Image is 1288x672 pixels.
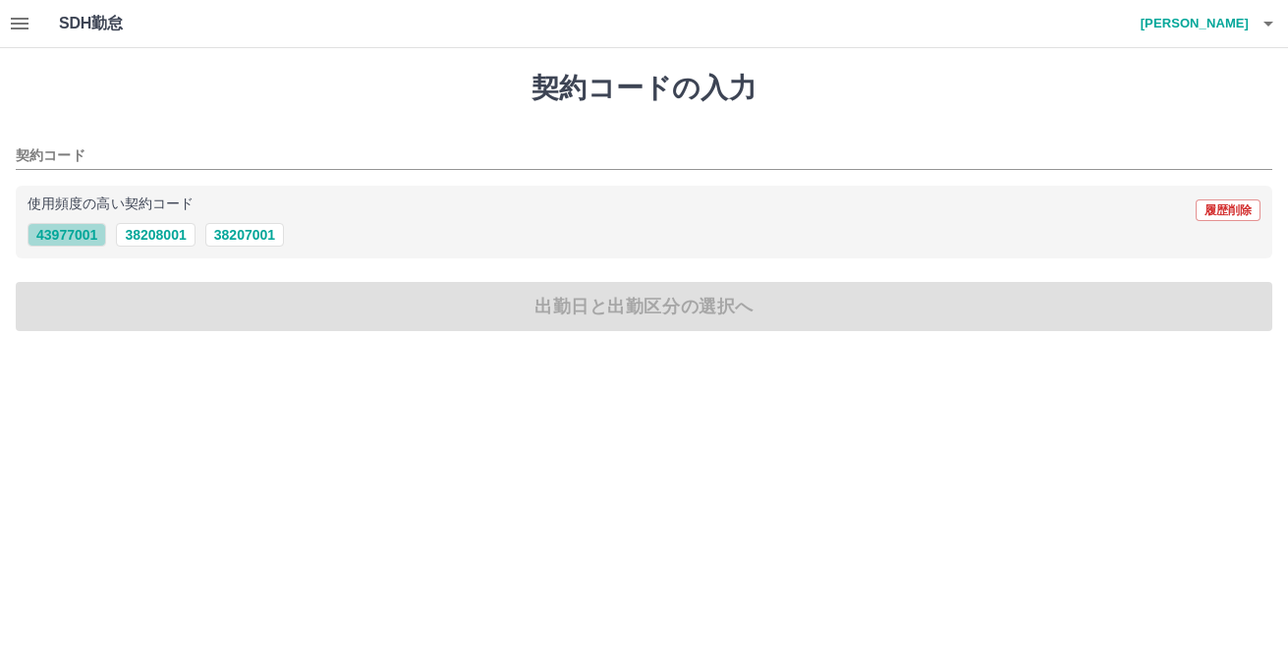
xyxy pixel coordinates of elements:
button: 履歴削除 [1196,199,1260,221]
button: 38207001 [205,223,284,247]
button: 43977001 [28,223,106,247]
p: 使用頻度の高い契約コード [28,197,194,211]
button: 38208001 [116,223,195,247]
h1: 契約コードの入力 [16,72,1272,105]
